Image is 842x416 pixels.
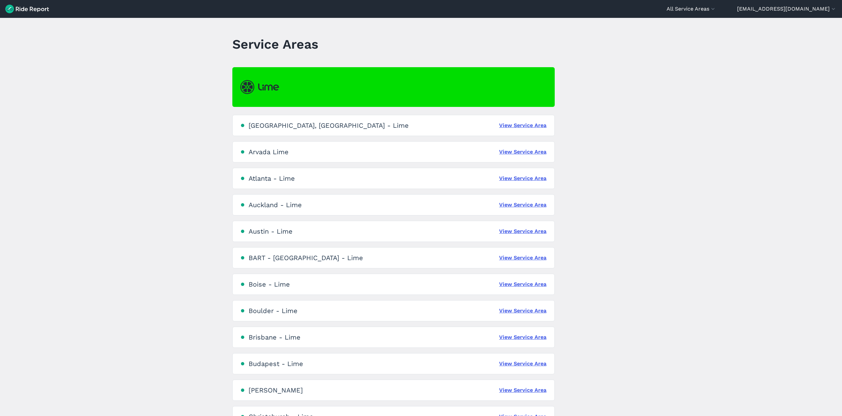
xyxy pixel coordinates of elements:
[232,35,318,53] h1: Service Areas
[249,360,303,368] div: Budapest - Lime
[499,280,546,288] a: View Service Area
[499,174,546,182] a: View Service Area
[249,227,293,235] div: Austin - Lime
[249,174,295,182] div: Atlanta - Lime
[737,5,837,13] button: [EMAIL_ADDRESS][DOMAIN_NAME]
[249,386,303,394] div: [PERSON_NAME]
[249,333,301,341] div: Brisbane - Lime
[499,227,546,235] a: View Service Area
[249,148,289,156] div: Arvada Lime
[249,201,302,209] div: Auckland - Lime
[249,121,409,129] div: [GEOGRAPHIC_DATA], [GEOGRAPHIC_DATA] - Lime
[5,5,49,13] img: Ride Report
[499,121,546,129] a: View Service Area
[249,307,298,315] div: Boulder - Lime
[499,307,546,315] a: View Service Area
[499,254,546,262] a: View Service Area
[499,386,546,394] a: View Service Area
[499,360,546,368] a: View Service Area
[499,148,546,156] a: View Service Area
[499,333,546,341] a: View Service Area
[240,80,279,94] img: Lime
[249,280,290,288] div: Boise - Lime
[499,201,546,209] a: View Service Area
[667,5,716,13] button: All Service Areas
[249,254,363,262] div: BART - [GEOGRAPHIC_DATA] - Lime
